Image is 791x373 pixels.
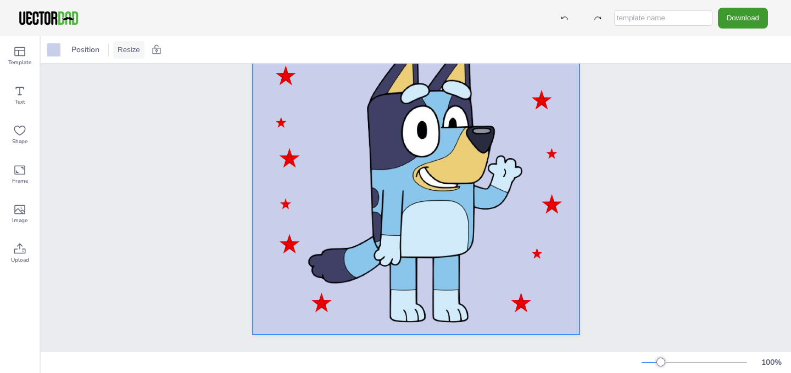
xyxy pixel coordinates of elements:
span: Text [15,98,25,106]
input: template name [614,10,712,26]
span: Frame [12,177,28,185]
span: Position [69,44,102,55]
img: VectorDad-1.png [18,10,80,26]
span: Shape [12,137,27,146]
span: Upload [11,256,29,264]
span: Template [8,58,31,67]
span: Image [12,216,27,225]
div: 100 % [758,357,784,368]
button: Download [718,8,768,28]
button: Resize [113,41,144,59]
